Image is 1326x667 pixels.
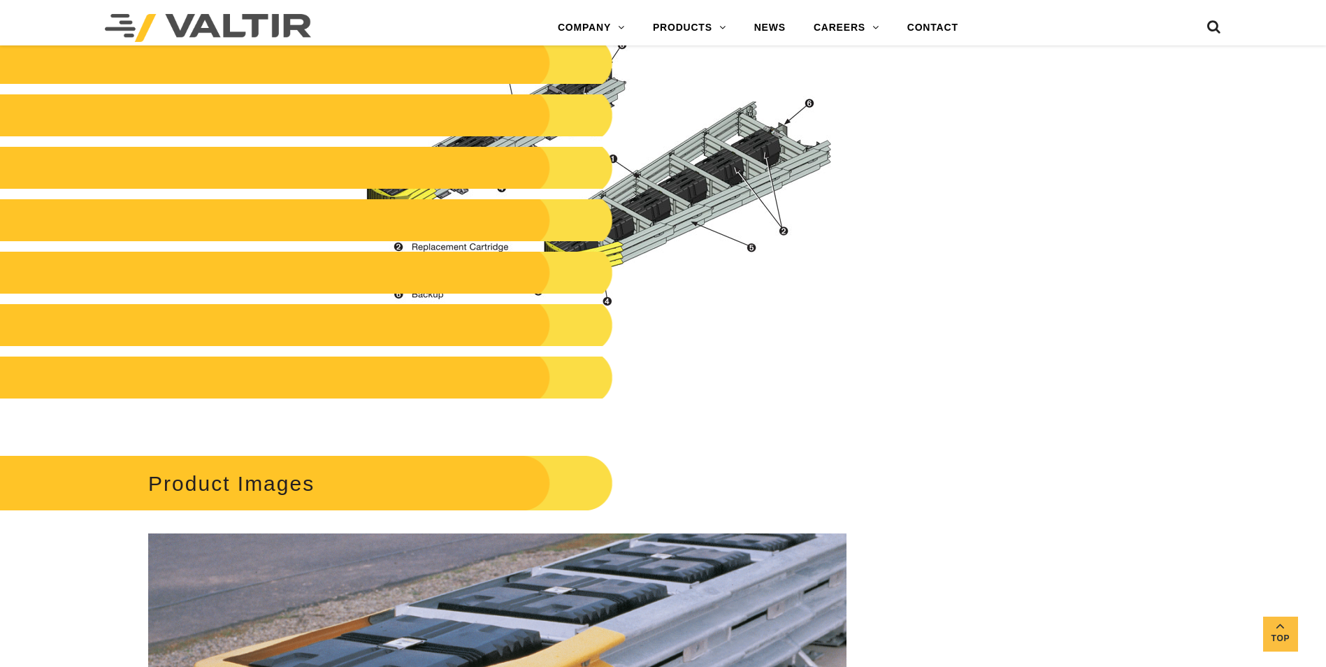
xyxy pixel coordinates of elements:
img: Valtir [105,14,311,42]
a: NEWS [740,14,800,42]
a: Top [1263,617,1298,652]
span: Top [1263,631,1298,647]
a: PRODUCTS [639,14,740,42]
a: CAREERS [800,14,893,42]
a: COMPANY [544,14,639,42]
a: CONTACT [893,14,972,42]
